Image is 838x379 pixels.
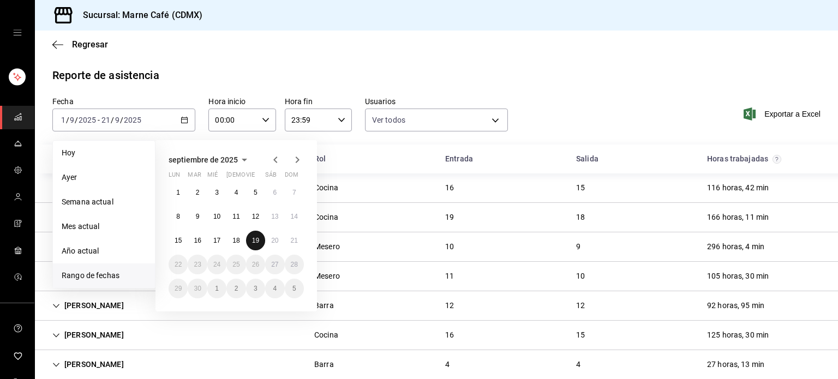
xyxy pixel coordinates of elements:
div: Cell [567,354,589,375]
button: 26 de septiembre de 2025 [246,255,265,274]
div: HeadCell [306,149,436,169]
div: Cell [44,178,133,198]
div: Cell [436,207,463,227]
abbr: 13 de septiembre de 2025 [271,213,278,220]
abbr: 21 de septiembre de 2025 [291,237,298,244]
label: Fecha [52,98,195,105]
button: 3 de septiembre de 2025 [207,183,226,202]
abbr: 23 de septiembre de 2025 [194,261,201,268]
div: Cell [436,325,463,345]
button: Exportar a Excel [746,107,821,121]
div: Cell [698,237,773,257]
abbr: 5 de septiembre de 2025 [254,189,258,196]
button: 1 de septiembre de 2025 [169,183,188,202]
abbr: 22 de septiembre de 2025 [175,261,182,268]
span: Ayer [62,172,146,183]
div: Cell [44,266,133,286]
abbr: 11 de septiembre de 2025 [232,213,240,220]
button: 20 de septiembre de 2025 [265,231,284,250]
abbr: 1 de septiembre de 2025 [176,189,180,196]
abbr: 10 de septiembre de 2025 [213,213,220,220]
button: 9 de septiembre de 2025 [188,207,207,226]
abbr: 4 de septiembre de 2025 [235,189,238,196]
button: 22 de septiembre de 2025 [169,255,188,274]
abbr: 28 de septiembre de 2025 [291,261,298,268]
abbr: 7 de septiembre de 2025 [292,189,296,196]
span: septiembre de 2025 [169,155,238,164]
button: Regresar [52,39,108,50]
span: Regresar [72,39,108,50]
div: Row [35,291,838,321]
label: Hora fin [285,98,352,105]
div: Head [35,145,838,173]
div: Cell [567,325,594,345]
abbr: 18 de septiembre de 2025 [232,237,240,244]
input: ---- [123,116,142,124]
button: 2 de octubre de 2025 [226,279,246,298]
span: - [98,116,100,124]
button: 14 de septiembre de 2025 [285,207,304,226]
div: Cell [698,325,777,345]
div: Cell [436,296,463,316]
button: 23 de septiembre de 2025 [188,255,207,274]
input: -- [115,116,120,124]
div: Cell [698,207,777,227]
button: 16 de septiembre de 2025 [188,231,207,250]
div: Cell [44,354,133,375]
abbr: 15 de septiembre de 2025 [175,237,182,244]
span: / [120,116,123,124]
div: Cell [44,207,133,227]
abbr: 30 de septiembre de 2025 [194,285,201,292]
span: / [66,116,69,124]
span: Rango de fechas [62,270,146,281]
abbr: 4 de octubre de 2025 [273,285,277,292]
abbr: 14 de septiembre de 2025 [291,213,298,220]
div: Row [35,232,838,262]
button: 18 de septiembre de 2025 [226,231,246,250]
button: 28 de septiembre de 2025 [285,255,304,274]
abbr: martes [188,171,201,183]
div: HeadCell [44,149,306,169]
div: Cell [698,296,773,316]
div: Cell [567,296,594,316]
abbr: 24 de septiembre de 2025 [213,261,220,268]
button: 27 de septiembre de 2025 [265,255,284,274]
button: 6 de septiembre de 2025 [265,183,284,202]
div: Row [35,262,838,291]
abbr: 2 de octubre de 2025 [235,285,238,292]
button: 8 de septiembre de 2025 [169,207,188,226]
div: Reporte de asistencia [52,67,159,83]
div: Cell [44,237,133,257]
div: Cell [567,237,589,257]
button: 11 de septiembre de 2025 [226,207,246,226]
button: septiembre de 2025 [169,153,251,166]
abbr: 2 de septiembre de 2025 [196,189,200,196]
abbr: 17 de septiembre de 2025 [213,237,220,244]
div: Row [35,321,838,350]
div: Cell [698,266,777,286]
span: Hoy [62,147,146,159]
span: / [111,116,114,124]
div: Cell [567,178,594,198]
button: 29 de septiembre de 2025 [169,279,188,298]
abbr: jueves [226,171,291,183]
div: Cell [567,207,594,227]
abbr: 8 de septiembre de 2025 [176,213,180,220]
button: 12 de septiembre de 2025 [246,207,265,226]
div: HeadCell [567,149,698,169]
abbr: domingo [285,171,298,183]
div: Cell [436,178,463,198]
label: Hora inicio [208,98,276,105]
div: Cell [436,266,463,286]
abbr: 29 de septiembre de 2025 [175,285,182,292]
abbr: 27 de septiembre de 2025 [271,261,278,268]
button: 10 de septiembre de 2025 [207,207,226,226]
abbr: 3 de octubre de 2025 [254,285,258,292]
button: 30 de septiembre de 2025 [188,279,207,298]
div: Barra [314,359,334,370]
label: Usuarios [365,98,508,105]
input: ---- [78,116,97,124]
div: Row [35,173,838,203]
abbr: 3 de septiembre de 2025 [215,189,219,196]
button: 19 de septiembre de 2025 [246,231,265,250]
